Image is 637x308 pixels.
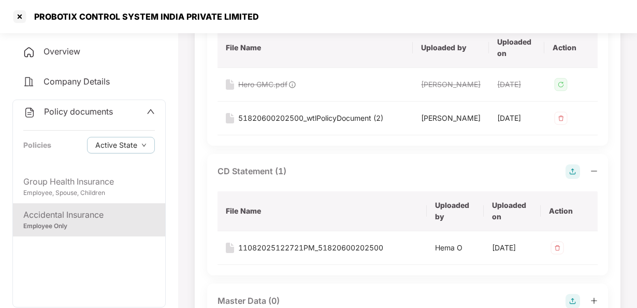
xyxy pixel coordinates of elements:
[413,28,489,68] th: Uploaded by
[541,191,598,231] th: Action
[218,191,427,231] th: File Name
[23,175,155,188] div: Group Health Insurance
[218,28,413,68] th: File Name
[226,243,234,253] img: svg+xml;base64,PHN2ZyB4bWxucz0iaHR0cDovL3d3dy53My5vcmcvMjAwMC9zdmciIHdpZHRoPSIxNiIgaGVpZ2h0PSIyMC...
[484,191,541,231] th: Uploaded on
[435,242,475,254] div: Hema O
[23,106,36,119] img: svg+xml;base64,PHN2ZyB4bWxucz0iaHR0cDovL3d3dy53My5vcmcvMjAwMC9zdmciIHdpZHRoPSIyNCIgaGVpZ2h0PSIyNC...
[87,137,155,153] button: Active Statedown
[23,46,35,59] img: svg+xml;base64,PHN2ZyB4bWxucz0iaHR0cDovL3d3dy53My5vcmcvMjAwMC9zdmciIHdpZHRoPSIyNCIgaGVpZ2h0PSIyNC...
[44,46,80,57] span: Overview
[492,242,532,254] div: [DATE]
[238,242,383,254] div: 11082025122721PM_51820600202500
[590,297,598,304] span: plus
[28,11,259,22] div: PROBOTIX CONTROL SYSTEM INDIA PRIVATE LIMITED
[553,110,569,127] img: svg+xml;base64,PHN2ZyB4bWxucz0iaHR0cDovL3d3dy53My5vcmcvMjAwMC9zdmciIHdpZHRoPSIzMiIgaGVpZ2h0PSIzMi...
[141,143,147,148] span: down
[218,165,286,178] div: CD Statement (1)
[553,76,569,93] img: svg+xml;base64,PHN2ZyB4bWxucz0iaHR0cDovL3d3dy53My5vcmcvMjAwMC9zdmciIHdpZHRoPSIzMiIgaGVpZ2h0PSIzMi...
[421,79,481,90] div: [PERSON_NAME]
[23,76,35,88] img: svg+xml;base64,PHN2ZyB4bWxucz0iaHR0cDovL3d3dy53My5vcmcvMjAwMC9zdmciIHdpZHRoPSIyNCIgaGVpZ2h0PSIyNC...
[238,79,287,90] div: Hero GMC.pdf
[427,191,484,231] th: Uploaded by
[147,107,155,116] span: up
[95,139,137,151] span: Active State
[489,28,544,68] th: Uploaded on
[238,113,383,124] div: 51820600202500_wtlPolicyDocument (2)
[497,79,536,90] div: [DATE]
[23,139,51,151] div: Policies
[226,79,234,90] img: svg+xml;base64,PHN2ZyB4bWxucz0iaHR0cDovL3d3dy53My5vcmcvMjAwMC9zdmciIHdpZHRoPSIxNiIgaGVpZ2h0PSIyMC...
[566,164,580,179] img: svg+xml;base64,PHN2ZyB4bWxucz0iaHR0cDovL3d3dy53My5vcmcvMjAwMC9zdmciIHdpZHRoPSIyOCIgaGVpZ2h0PSIyOC...
[497,113,536,124] div: [DATE]
[23,188,155,198] div: Employee, Spouse, Children
[590,167,598,175] span: minus
[226,113,234,123] img: svg+xml;base64,PHN2ZyB4bWxucz0iaHR0cDovL3d3dy53My5vcmcvMjAwMC9zdmciIHdpZHRoPSIxNiIgaGVpZ2h0PSIyMC...
[549,240,566,256] img: svg+xml;base64,PHN2ZyB4bWxucz0iaHR0cDovL3d3dy53My5vcmcvMjAwMC9zdmciIHdpZHRoPSIzMiIgaGVpZ2h0PSIzMi...
[44,106,113,117] span: Policy documents
[23,221,155,231] div: Employee Only
[218,295,280,307] div: Master Data (0)
[287,80,297,89] img: svg+xml;base64,PHN2ZyB4bWxucz0iaHR0cDovL3d3dy53My5vcmcvMjAwMC9zdmciIHdpZHRoPSIxOCIgaGVpZ2h0PSIxOC...
[421,113,481,124] div: [PERSON_NAME]
[23,208,155,221] div: Accidental Insurance
[44,76,110,87] span: Company Details
[544,28,598,68] th: Action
